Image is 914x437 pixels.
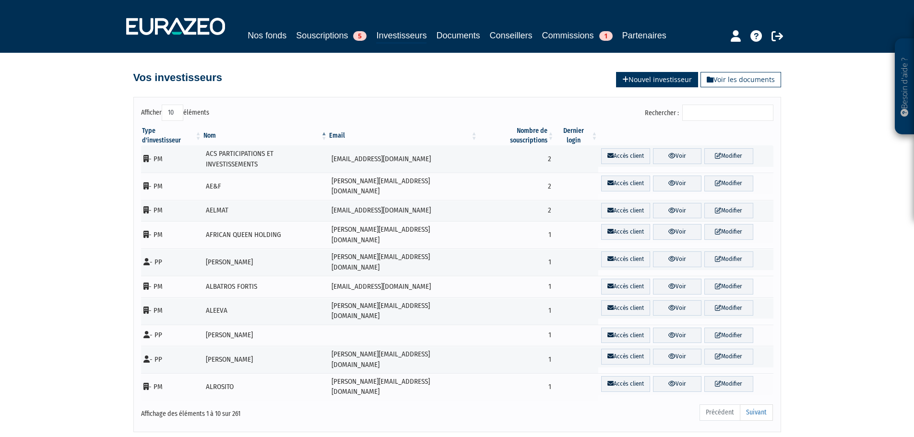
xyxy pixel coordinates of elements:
[202,373,328,401] td: ALROSITO
[478,173,555,200] td: 2
[202,346,328,373] td: [PERSON_NAME]
[296,29,367,42] a: Souscriptions5
[653,279,701,295] a: Voir
[133,72,222,83] h4: Vos investisseurs
[353,31,367,41] span: 5
[601,251,650,267] a: Accès client
[141,325,202,346] td: - PP
[126,18,225,35] img: 1732889491-logotype_eurazeo_blanc_rvb.png
[601,328,650,343] a: Accès client
[478,373,555,401] td: 1
[141,373,202,401] td: - PM
[478,346,555,373] td: 1
[478,276,555,297] td: 1
[248,29,286,42] a: Nos fonds
[653,148,701,164] a: Voir
[478,200,555,222] td: 2
[478,248,555,276] td: 1
[704,300,753,316] a: Modifier
[653,328,701,343] a: Voir
[202,276,328,297] td: ALBATROS FORTIS
[653,224,701,240] a: Voir
[653,300,701,316] a: Voir
[700,72,781,87] a: Voir les documents
[328,145,478,173] td: [EMAIL_ADDRESS][DOMAIN_NAME]
[704,279,753,295] a: Modifier
[601,376,650,392] a: Accès client
[328,173,478,200] td: [PERSON_NAME][EMAIL_ADDRESS][DOMAIN_NAME]
[704,328,753,343] a: Modifier
[141,403,396,419] div: Affichage des éléments 1 à 10 sur 261
[555,126,598,145] th: Dernier login : activer pour trier la colonne par ordre croissant
[601,176,650,191] a: Accès client
[162,105,183,121] select: Afficheréléments
[601,279,650,295] a: Accès client
[328,297,478,325] td: [PERSON_NAME][EMAIL_ADDRESS][DOMAIN_NAME]
[202,126,328,145] th: Nom : activer pour trier la colonne par ordre d&eacute;croissant
[202,297,328,325] td: ALEEVA
[645,105,773,121] label: Rechercher :
[490,29,533,42] a: Conseillers
[704,148,753,164] a: Modifier
[328,126,478,145] th: Email : activer pour trier la colonne par ordre croissant
[704,376,753,392] a: Modifier
[328,276,478,297] td: [EMAIL_ADDRESS][DOMAIN_NAME]
[616,72,698,87] a: Nouvel investisseur
[478,325,555,346] td: 1
[653,349,701,365] a: Voir
[202,200,328,222] td: AELMAT
[328,346,478,373] td: [PERSON_NAME][EMAIL_ADDRESS][DOMAIN_NAME]
[599,31,613,41] span: 1
[202,145,328,173] td: ACS PARTICIPATIONS ET INVESTISSEMENTS
[436,29,480,42] a: Documents
[202,173,328,200] td: AE&F
[704,203,753,219] a: Modifier
[202,221,328,248] td: AFRICAN QUEEN HOLDING
[478,297,555,325] td: 1
[601,203,650,219] a: Accès client
[653,203,701,219] a: Voir
[141,105,209,121] label: Afficher éléments
[478,221,555,248] td: 1
[622,29,666,42] a: Partenaires
[704,251,753,267] a: Modifier
[141,200,202,222] td: - PM
[682,105,773,121] input: Rechercher :
[899,44,910,130] p: Besoin d'aide ?
[601,349,650,365] a: Accès client
[141,248,202,276] td: - PP
[601,300,650,316] a: Accès client
[704,349,753,365] a: Modifier
[141,145,202,173] td: - PM
[653,176,701,191] a: Voir
[601,224,650,240] a: Accès client
[202,325,328,346] td: [PERSON_NAME]
[478,126,555,145] th: Nombre de souscriptions : activer pour trier la colonne par ordre croissant
[141,276,202,297] td: - PM
[598,126,773,145] th: &nbsp;
[653,251,701,267] a: Voir
[328,373,478,401] td: [PERSON_NAME][EMAIL_ADDRESS][DOMAIN_NAME]
[653,376,701,392] a: Voir
[328,221,478,248] td: [PERSON_NAME][EMAIL_ADDRESS][DOMAIN_NAME]
[542,29,613,42] a: Commissions1
[478,145,555,173] td: 2
[141,221,202,248] td: - PM
[328,248,478,276] td: [PERSON_NAME][EMAIL_ADDRESS][DOMAIN_NAME]
[704,224,753,240] a: Modifier
[376,29,427,44] a: Investisseurs
[141,173,202,200] td: - PM
[328,200,478,222] td: [EMAIL_ADDRESS][DOMAIN_NAME]
[740,404,773,421] a: Suivant
[202,248,328,276] td: [PERSON_NAME]
[141,346,202,373] td: - PP
[704,176,753,191] a: Modifier
[141,297,202,325] td: - PM
[141,126,202,145] th: Type d'investisseur : activer pour trier la colonne par ordre croissant
[601,148,650,164] a: Accès client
